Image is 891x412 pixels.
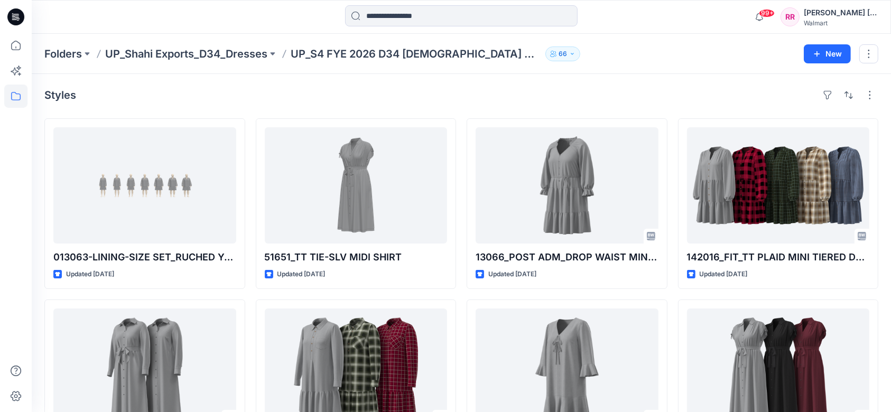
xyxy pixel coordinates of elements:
[291,46,541,61] p: UP_S4 FYE 2026 D34 [DEMOGRAPHIC_DATA] Dresses
[488,269,536,280] p: Updated [DATE]
[804,44,851,63] button: New
[700,269,748,280] p: Updated [DATE]
[687,127,870,244] a: 142016_FIT_TT PLAID MINI TIERED DRESS
[105,46,267,61] a: UP_Shahi Exports_D34_Dresses
[277,269,326,280] p: Updated [DATE]
[559,48,567,60] p: 66
[476,127,658,244] a: 13066_POST ADM_DROP WAIST MINI DRESS
[759,9,775,17] span: 99+
[265,250,448,265] p: 51651_TT TIE-SLV MIDI SHIRT
[545,46,580,61] button: 66
[265,127,448,244] a: 51651_TT TIE-SLV MIDI SHIRT
[687,250,870,265] p: 142016_FIT_TT PLAID MINI TIERED DRESS
[53,250,236,265] p: 013063-LINING-SIZE SET_RUCHED YOKE MINI DRESS
[476,250,658,265] p: 13066_POST ADM_DROP WAIST MINI DRESS
[781,7,800,26] div: RR
[44,46,82,61] a: Folders
[804,6,878,19] div: [PERSON_NAME] [PERSON_NAME]
[53,127,236,244] a: 013063-LINING-SIZE SET_RUCHED YOKE MINI DRESS
[66,269,114,280] p: Updated [DATE]
[804,19,878,27] div: Walmart
[44,89,76,101] h4: Styles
